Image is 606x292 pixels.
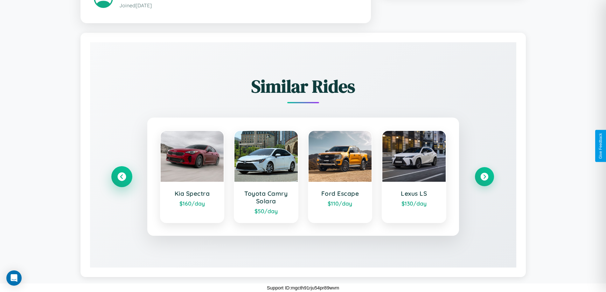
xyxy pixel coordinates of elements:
h3: Kia Spectra [167,190,218,197]
h3: Ford Escape [315,190,366,197]
div: Give Feedback [598,133,603,159]
div: $ 130 /day [389,200,439,207]
div: $ 110 /day [315,200,366,207]
p: Support ID: mgcth91rju54pr89wvm [267,283,339,292]
a: Kia Spectra$160/day [160,130,225,223]
a: Lexus LS$130/day [382,130,446,223]
h3: Toyota Camry Solara [241,190,291,205]
h2: Similar Rides [112,74,494,98]
p: Joined [DATE] [119,1,358,10]
a: Toyota Camry Solara$50/day [234,130,298,223]
div: Open Intercom Messenger [6,270,22,286]
div: $ 50 /day [241,207,291,214]
div: $ 160 /day [167,200,218,207]
h3: Lexus LS [389,190,439,197]
a: Ford Escape$110/day [308,130,373,223]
